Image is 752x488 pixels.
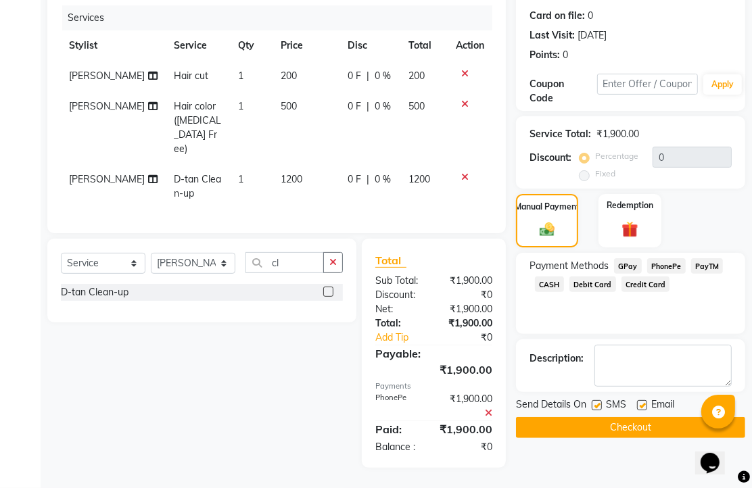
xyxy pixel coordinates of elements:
div: ₹1,900.00 [434,392,503,420]
th: Stylist [61,30,166,61]
span: 0 % [375,99,391,114]
span: Payment Methods [530,259,609,273]
span: Hair color([MEDICAL_DATA] Free) [174,100,221,155]
th: Disc [339,30,400,61]
span: 1 [238,100,243,112]
label: Manual Payment [515,201,580,213]
div: Paid: [365,421,429,437]
span: Email [651,397,674,414]
span: 0 % [375,69,391,83]
div: Card on file: [530,9,585,23]
div: ₹0 [434,288,503,302]
label: Redemption [607,199,653,212]
span: Total [375,253,406,268]
span: 1200 [281,173,303,185]
div: Coupon Code [530,77,597,105]
div: D-tan Clean-up [61,285,128,299]
div: [DATE] [578,28,607,43]
span: D-tan Clean-up [174,173,221,199]
span: 200 [281,70,298,82]
span: GPay [614,258,642,274]
th: Service [166,30,231,61]
div: Discount: [365,288,434,302]
a: Add Tip [365,331,445,345]
label: Percentage [595,150,638,162]
span: 0 F [348,172,361,187]
span: | [367,99,369,114]
div: Last Visit: [530,28,575,43]
span: SMS [606,397,626,414]
span: Credit Card [621,276,670,292]
div: ₹1,900.00 [434,316,503,331]
img: _cash.svg [535,221,559,239]
div: Discount: [530,151,571,165]
span: 500 [408,100,425,112]
span: [PERSON_NAME] [69,70,145,82]
span: 1200 [408,173,430,185]
th: Total [400,30,448,61]
img: _gift.svg [617,220,643,240]
div: 0 [563,48,568,62]
div: Balance : [365,440,434,454]
span: PayTM [691,258,724,274]
div: Points: [530,48,560,62]
span: CASH [535,276,564,292]
div: Total: [365,316,434,331]
label: Fixed [595,168,615,180]
th: Qty [230,30,273,61]
th: Action [448,30,492,61]
input: Enter Offer / Coupon Code [597,74,699,95]
div: ₹0 [445,331,502,345]
div: ₹1,900.00 [596,127,639,141]
div: 0 [588,9,593,23]
span: | [367,69,369,83]
span: 0 F [348,99,361,114]
div: ₹1,900.00 [434,302,503,316]
span: 0 F [348,69,361,83]
span: Hair cut [174,70,208,82]
div: ₹1,900.00 [429,421,502,437]
div: Payable: [365,345,502,362]
button: Apply [703,74,742,95]
div: Payments [375,381,492,392]
div: ₹1,900.00 [365,362,502,378]
div: Sub Total: [365,274,434,288]
div: Net: [365,302,434,316]
span: [PERSON_NAME] [69,173,145,185]
div: ₹1,900.00 [434,274,503,288]
input: Search or Scan [245,252,324,273]
span: 1 [238,70,243,82]
div: Description: [530,351,584,366]
div: PhonePe [365,392,434,420]
span: 200 [408,70,425,82]
button: Checkout [516,417,745,438]
span: 1 [238,173,243,185]
span: | [367,172,369,187]
span: PhonePe [647,258,686,274]
div: ₹0 [434,440,503,454]
th: Price [273,30,340,61]
span: 500 [281,100,298,112]
span: 0 % [375,172,391,187]
iframe: chat widget [695,434,738,474]
div: Service Total: [530,127,591,141]
span: Debit Card [569,276,616,292]
div: Services [62,5,502,30]
span: Send Details On [516,397,586,414]
span: [PERSON_NAME] [69,100,145,112]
